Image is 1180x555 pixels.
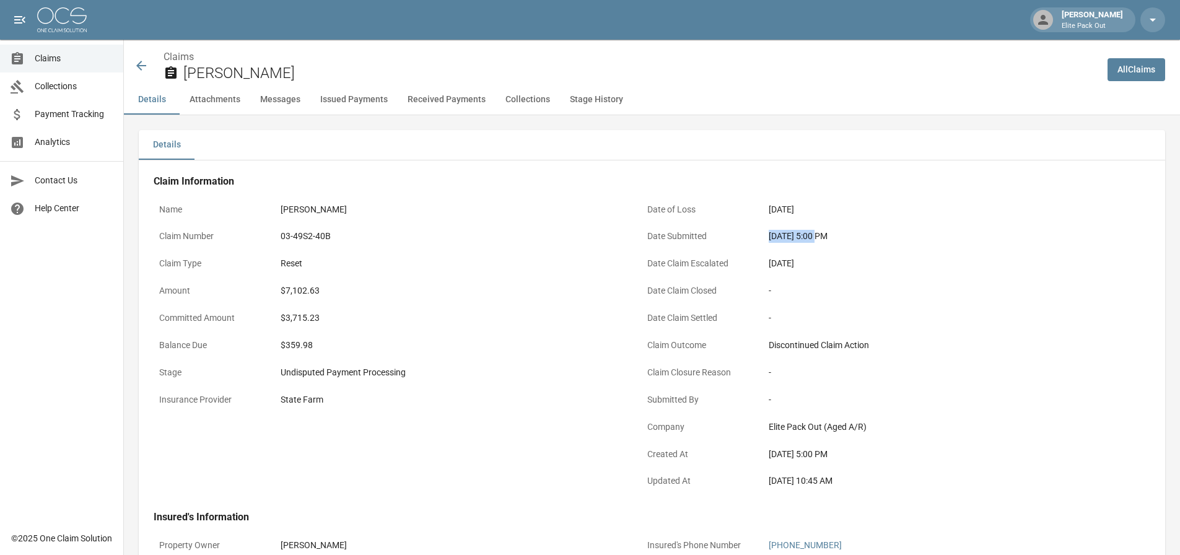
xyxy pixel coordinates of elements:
[180,85,250,115] button: Attachments
[250,85,310,115] button: Messages
[154,224,265,248] p: Claim Number
[35,202,113,215] span: Help Center
[642,361,753,385] p: Claim Closure Reason
[642,198,753,222] p: Date of Loss
[398,85,496,115] button: Received Payments
[37,7,87,32] img: ocs-logo-white-transparent.png
[35,80,113,93] span: Collections
[11,532,112,544] div: © 2025 One Claim Solution
[154,251,265,276] p: Claim Type
[642,224,753,248] p: Date Submitted
[35,52,113,65] span: Claims
[642,469,753,493] p: Updated At
[35,136,113,149] span: Analytics
[281,284,621,297] div: $7,102.63
[164,50,1098,64] nav: breadcrumb
[183,64,1098,82] h2: [PERSON_NAME]
[769,366,1109,379] div: -
[281,257,621,270] div: Reset
[769,474,1109,487] div: [DATE] 10:45 AM
[769,339,1109,352] div: Discontinued Claim Action
[154,175,1115,188] h4: Claim Information
[154,361,265,385] p: Stage
[1108,58,1165,81] a: AllClaims
[124,85,180,115] button: Details
[154,388,265,412] p: Insurance Provider
[642,442,753,466] p: Created At
[281,312,621,325] div: $3,715.23
[35,108,113,121] span: Payment Tracking
[154,279,265,303] p: Amount
[560,85,633,115] button: Stage History
[164,51,194,63] a: Claims
[769,312,1109,325] div: -
[496,85,560,115] button: Collections
[769,284,1109,297] div: -
[642,388,753,412] p: Submitted By
[281,539,621,552] div: [PERSON_NAME]
[642,333,753,357] p: Claim Outcome
[769,421,1109,434] div: Elite Pack Out (Aged A/R)
[642,415,753,439] p: Company
[642,279,753,303] p: Date Claim Closed
[642,251,753,276] p: Date Claim Escalated
[769,448,1109,461] div: [DATE] 5:00 PM
[154,511,1115,523] h4: Insured's Information
[769,257,1109,270] div: [DATE]
[1057,9,1128,31] div: [PERSON_NAME]
[154,306,265,330] p: Committed Amount
[310,85,398,115] button: Issued Payments
[139,130,194,160] button: Details
[281,366,621,379] div: Undisputed Payment Processing
[281,203,621,216] div: [PERSON_NAME]
[642,306,753,330] p: Date Claim Settled
[769,540,842,550] a: [PHONE_NUMBER]
[281,393,621,406] div: State Farm
[769,393,1109,406] div: -
[35,174,113,187] span: Contact Us
[154,198,265,222] p: Name
[154,333,265,357] p: Balance Due
[769,230,1109,243] div: [DATE] 5:00 PM
[1062,21,1123,32] p: Elite Pack Out
[281,339,621,352] div: $359.98
[281,230,621,243] div: 03-49S2-40B
[124,85,1180,115] div: anchor tabs
[769,203,1109,216] div: [DATE]
[7,7,32,32] button: open drawer
[139,130,1165,160] div: details tabs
